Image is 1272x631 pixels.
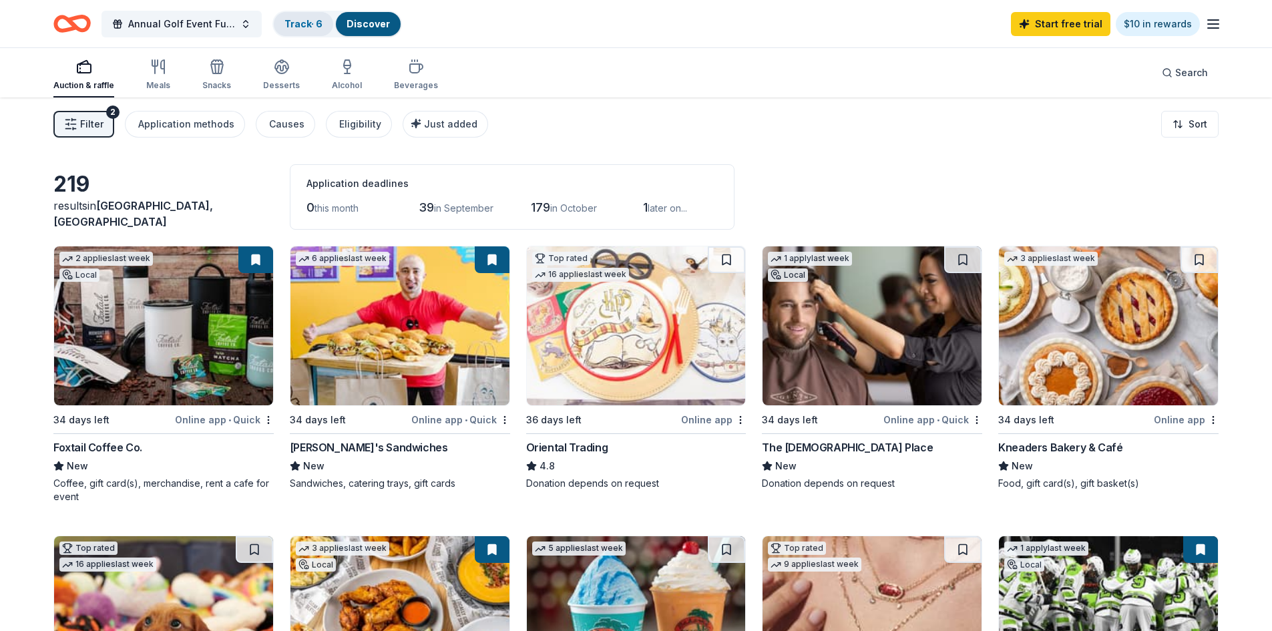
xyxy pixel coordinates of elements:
div: 34 days left [53,412,110,428]
span: [GEOGRAPHIC_DATA], [GEOGRAPHIC_DATA] [53,199,213,228]
button: Eligibility [326,111,392,138]
a: Image for Kneaders Bakery & Café3 applieslast week34 days leftOnline appKneaders Bakery & CaféNew... [998,246,1219,490]
div: Meals [146,80,170,91]
div: 3 applies last week [1004,252,1098,266]
div: Local [768,268,808,282]
span: this month [314,202,359,214]
button: Beverages [394,53,438,97]
div: Oriental Trading [526,439,608,455]
span: Filter [80,116,103,132]
div: 34 days left [762,412,818,428]
div: Causes [269,116,304,132]
div: Sandwiches, catering trays, gift cards [290,477,510,490]
button: Desserts [263,53,300,97]
div: Top rated [59,542,118,555]
div: Top rated [768,542,826,555]
span: in [53,199,213,228]
div: Donation depends on request [526,477,747,490]
div: Desserts [263,80,300,91]
span: later on... [648,202,687,214]
span: 4.8 [540,458,555,474]
img: Image for Foxtail Coffee Co. [54,246,273,405]
div: [PERSON_NAME]'s Sandwiches [290,439,448,455]
div: Online app Quick [175,411,274,428]
div: Top rated [532,252,590,265]
div: Local [1004,558,1044,572]
img: Image for Oriental Trading [527,246,746,405]
div: 34 days left [290,412,346,428]
div: Kneaders Bakery & Café [998,439,1122,455]
div: Online app Quick [883,411,982,428]
div: Online app [1154,411,1219,428]
span: New [1012,458,1033,474]
div: Application deadlines [306,176,718,192]
div: The [DEMOGRAPHIC_DATA] Place [762,439,933,455]
button: Sort [1161,111,1219,138]
button: Search [1151,59,1219,86]
div: Food, gift card(s), gift basket(s) [998,477,1219,490]
a: Start free trial [1011,12,1110,36]
div: 6 applies last week [296,252,389,266]
a: Home [53,8,91,39]
span: • [937,415,939,425]
div: 9 applies last week [768,558,861,572]
img: Image for The Gents Place [763,246,982,405]
div: Foxtail Coffee Co. [53,439,142,455]
span: Search [1175,65,1208,81]
span: New [67,458,88,474]
span: 1 [643,200,648,214]
span: 39 [419,200,434,214]
a: $10 in rewards [1116,12,1200,36]
span: New [775,458,797,474]
button: Application methods [125,111,245,138]
button: Just added [403,111,488,138]
span: 0 [306,200,314,214]
button: Annual Golf Event Fundraiser [101,11,262,37]
button: Filter2 [53,111,114,138]
a: Discover [347,18,390,29]
span: New [303,458,325,474]
div: Online app [681,411,746,428]
div: 16 applies last week [59,558,156,572]
div: 2 applies last week [59,252,153,266]
span: • [465,415,467,425]
div: Coffee, gift card(s), merchandise, rent a cafe for event [53,477,274,503]
span: • [228,415,231,425]
button: Snacks [202,53,231,97]
div: Online app Quick [411,411,510,428]
button: Causes [256,111,315,138]
div: 5 applies last week [532,542,626,556]
div: 36 days left [526,412,582,428]
div: Application methods [138,116,234,132]
div: Alcohol [332,80,362,91]
div: Auction & raffle [53,80,114,91]
div: Snacks [202,80,231,91]
a: Image for Ike's Sandwiches6 applieslast week34 days leftOnline app•Quick[PERSON_NAME]'s Sandwiche... [290,246,510,490]
span: in September [434,202,493,214]
div: 2 [106,106,120,119]
div: Donation depends on request [762,477,982,490]
span: 179 [531,200,550,214]
button: Track· 6Discover [272,11,402,37]
div: Local [59,268,99,282]
span: Annual Golf Event Fundraiser [128,16,235,32]
span: Sort [1189,116,1207,132]
div: 1 apply last week [1004,542,1088,556]
a: Image for Foxtail Coffee Co.2 applieslast weekLocal34 days leftOnline app•QuickFoxtail Coffee Co.... [53,246,274,503]
div: 219 [53,171,274,198]
div: Beverages [394,80,438,91]
a: Image for The Gents Place1 applylast weekLocal34 days leftOnline app•QuickThe [DEMOGRAPHIC_DATA] ... [762,246,982,490]
span: Just added [424,118,477,130]
div: 34 days left [998,412,1054,428]
div: Local [296,558,336,572]
img: Image for Kneaders Bakery & Café [999,246,1218,405]
button: Alcohol [332,53,362,97]
img: Image for Ike's Sandwiches [290,246,509,405]
div: 3 applies last week [296,542,389,556]
div: results [53,198,274,230]
button: Meals [146,53,170,97]
a: Track· 6 [284,18,323,29]
div: 1 apply last week [768,252,852,266]
div: Eligibility [339,116,381,132]
span: in October [550,202,597,214]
